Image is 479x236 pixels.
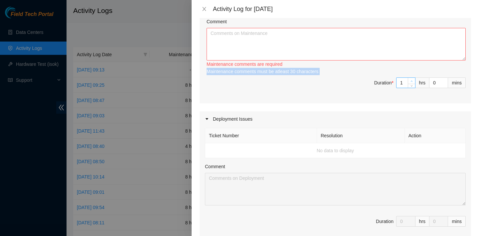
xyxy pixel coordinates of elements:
[415,216,429,227] div: hrs
[205,128,317,143] th: Ticket Number
[205,117,209,121] span: caret-right
[408,78,415,84] span: Increase Value
[207,60,466,68] div: Maintenance comments are required
[200,6,209,12] button: Close
[410,84,414,88] span: down
[207,18,227,25] label: Comment
[205,173,466,205] textarea: Comment
[448,77,466,88] div: mins
[205,163,225,170] label: Comment
[207,68,466,75] div: Maintenance comments must be atleast 30 characters
[200,111,471,127] div: Deployment Issues
[408,84,415,88] span: Decrease Value
[376,218,394,225] div: Duration
[405,128,466,143] th: Action
[213,5,471,13] div: Activity Log for [DATE]
[410,79,414,83] span: up
[415,77,429,88] div: hrs
[202,6,207,12] span: close
[448,216,466,227] div: mins
[205,143,466,158] td: No data to display
[374,79,394,86] div: Duration
[207,28,466,60] textarea: Comment
[317,128,405,143] th: Resolution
